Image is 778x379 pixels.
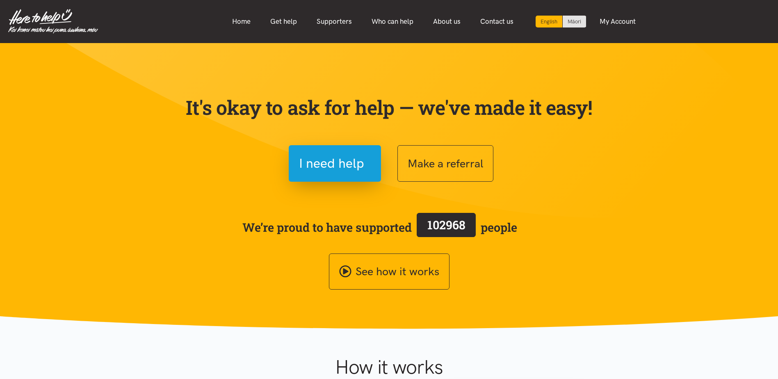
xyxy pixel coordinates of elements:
a: Who can help [362,13,423,30]
button: Make a referral [397,145,493,182]
a: Supporters [307,13,362,30]
h1: How it works [255,355,523,379]
a: Switch to Te Reo Māori [563,16,586,27]
p: It's okay to ask for help — we've made it easy! [184,96,594,119]
a: About us [423,13,470,30]
a: My Account [590,13,646,30]
span: 102968 [427,217,465,233]
span: We’re proud to have supported people [242,211,517,243]
a: Contact us [470,13,523,30]
button: I need help [289,145,381,182]
a: Get help [260,13,307,30]
a: See how it works [329,253,449,290]
img: Home [8,9,98,34]
div: Current language [536,16,563,27]
span: I need help [299,153,364,174]
div: Language toggle [536,16,586,27]
a: Home [222,13,260,30]
a: 102968 [412,211,481,243]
